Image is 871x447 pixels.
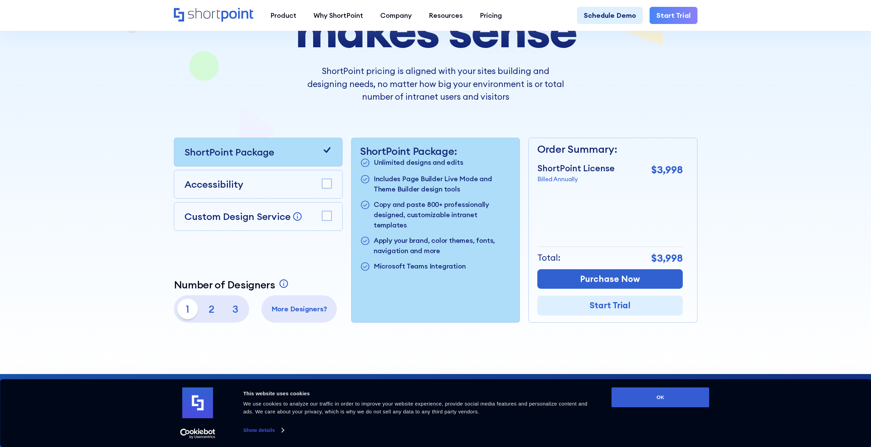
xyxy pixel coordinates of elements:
[612,387,709,407] button: OK
[480,10,502,21] div: Pricing
[471,7,511,24] a: Pricing
[577,7,643,24] a: Schedule Demo
[650,7,697,24] a: Start Trial
[537,175,615,184] p: Billed Annually
[537,141,683,157] p: Order Summary:
[243,401,588,414] span: We use cookies to analyze our traffic in order to improve your website experience, provide social...
[374,261,466,272] p: Microsoft Teams Integration
[313,10,363,21] div: Why ShortPoint
[420,7,471,24] a: Resources
[182,387,213,418] img: logo
[748,368,871,447] iframe: Chat Widget
[265,304,333,314] p: More Designers?
[184,177,243,191] p: Accessibility
[270,10,296,21] div: Product
[307,65,564,103] p: ShortPoint pricing is aligned with your sites building and designing needs, no matter how big you...
[225,299,246,319] p: 3
[174,278,275,291] p: Number of Designers
[374,157,463,169] p: Unlimited designs and edits
[168,429,228,439] a: Usercentrics Cookiebot - opens in a new window
[429,10,463,21] div: Resources
[243,425,284,435] a: Show details
[184,210,291,223] p: Custom Design Service
[262,7,305,24] a: Product
[374,199,511,230] p: Copy and paste 800+ professionally designed, customizable intranet templates
[372,7,420,24] a: Company
[537,251,561,264] p: Total:
[177,299,198,319] p: 1
[184,145,274,159] p: ShortPoint Package
[305,7,372,24] a: Why ShortPoint
[174,8,254,23] a: Home
[174,278,291,291] a: Number of Designers
[374,174,511,194] p: Includes Page Builder Live Mode and Theme Builder design tools
[651,250,683,266] p: $3,998
[201,299,222,319] p: 2
[537,162,615,175] p: ShortPoint License
[380,10,412,21] div: Company
[651,162,683,177] p: $3,998
[243,389,596,398] div: This website uses cookies
[537,269,683,289] a: Purchase Now
[537,296,683,315] a: Start Trial
[360,145,511,157] p: ShortPoint Package:
[374,235,511,256] p: Apply your brand, color themes, fonts, navigation and more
